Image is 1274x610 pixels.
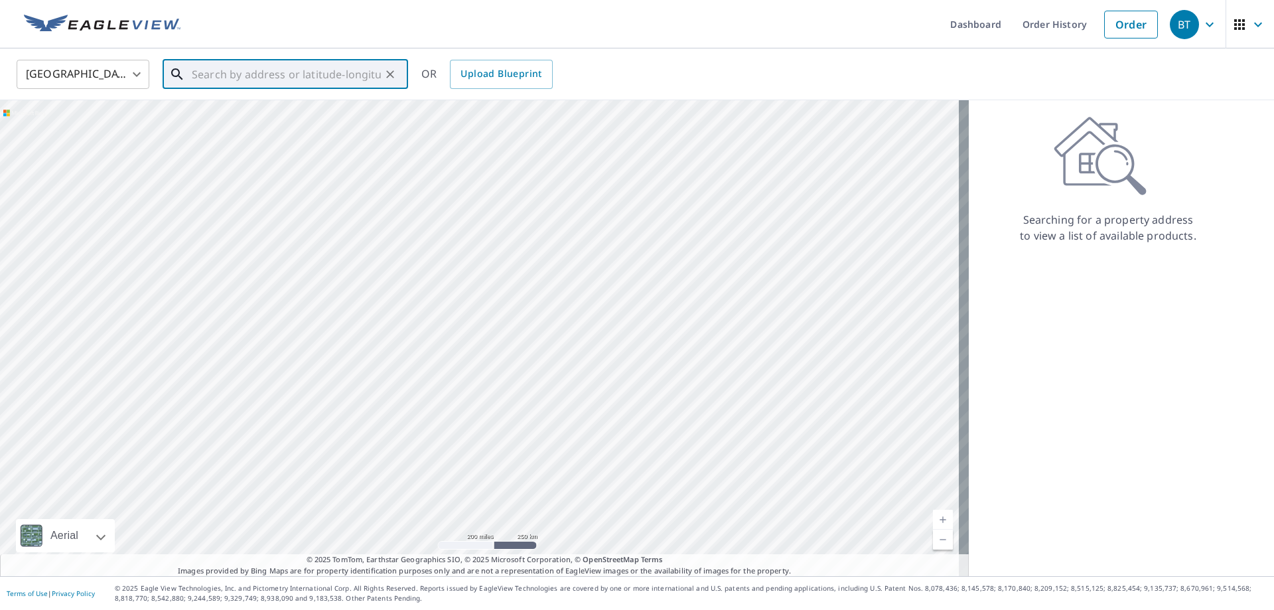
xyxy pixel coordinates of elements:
[460,66,541,82] span: Upload Blueprint
[421,60,553,89] div: OR
[115,583,1267,603] p: © 2025 Eagle View Technologies, Inc. and Pictometry International Corp. All Rights Reserved. Repo...
[307,554,663,566] span: © 2025 TomTom, Earthstar Geographics SIO, © 2025 Microsoft Corporation, ©
[52,589,95,598] a: Privacy Policy
[1019,212,1197,244] p: Searching for a property address to view a list of available products.
[641,554,663,564] a: Terms
[381,65,399,84] button: Clear
[24,15,180,35] img: EV Logo
[192,56,381,93] input: Search by address or latitude-longitude
[1170,10,1199,39] div: BT
[583,554,638,564] a: OpenStreetMap
[1104,11,1158,38] a: Order
[17,56,149,93] div: [GEOGRAPHIC_DATA]
[16,519,115,552] div: Aerial
[450,60,552,89] a: Upload Blueprint
[933,530,953,550] a: Current Level 5, Zoom Out
[933,510,953,530] a: Current Level 5, Zoom In
[7,589,48,598] a: Terms of Use
[7,589,95,597] p: |
[46,519,82,552] div: Aerial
